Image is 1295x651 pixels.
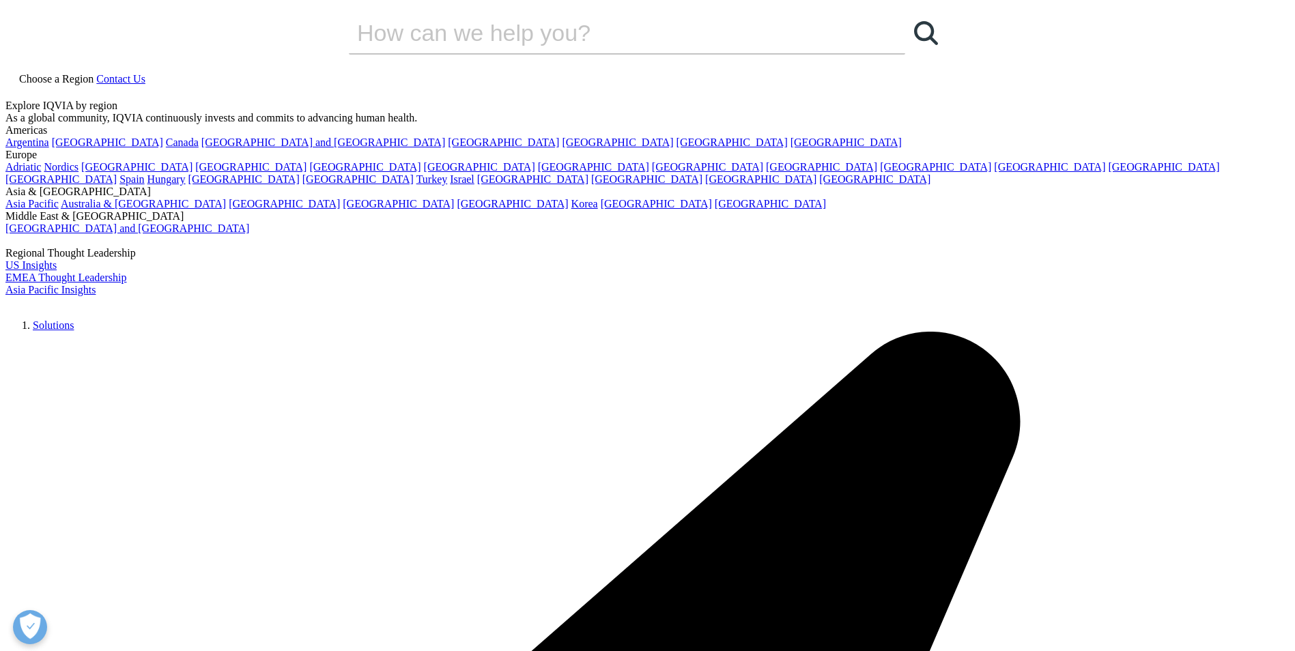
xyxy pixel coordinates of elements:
a: [GEOGRAPHIC_DATA] [343,198,454,209]
div: Explore IQVIA by region [5,100,1290,112]
a: [GEOGRAPHIC_DATA] [229,198,340,209]
a: [GEOGRAPHIC_DATA] [81,161,193,173]
a: [GEOGRAPHIC_DATA] and [GEOGRAPHIC_DATA] [5,222,249,234]
a: [GEOGRAPHIC_DATA] [477,173,588,185]
a: [GEOGRAPHIC_DATA] [880,161,991,173]
button: Open Preferences [13,610,47,644]
a: [GEOGRAPHIC_DATA] [448,136,559,148]
a: [GEOGRAPHIC_DATA] [195,161,307,173]
a: [GEOGRAPHIC_DATA] [601,198,712,209]
a: Spain [119,173,144,185]
span: Choose a Region [19,73,94,85]
a: Canada [166,136,199,148]
div: Middle East & [GEOGRAPHIC_DATA] [5,210,1290,222]
a: [GEOGRAPHIC_DATA] [5,173,117,185]
a: Hungary [147,173,186,185]
input: Search [349,12,866,53]
a: [GEOGRAPHIC_DATA] [652,161,763,173]
a: Argentina [5,136,49,148]
a: [GEOGRAPHIC_DATA] [562,136,673,148]
a: [GEOGRAPHIC_DATA] [994,161,1105,173]
a: [GEOGRAPHIC_DATA] [819,173,930,185]
a: Asia Pacific Insights [5,284,96,295]
a: [GEOGRAPHIC_DATA] [766,161,877,173]
svg: Search [914,21,938,45]
a: Korea [571,198,598,209]
a: [GEOGRAPHIC_DATA] [538,161,649,173]
a: Solutions [33,319,74,331]
a: [GEOGRAPHIC_DATA] [677,136,788,148]
a: [GEOGRAPHIC_DATA] [302,173,414,185]
a: [GEOGRAPHIC_DATA] and [GEOGRAPHIC_DATA] [201,136,445,148]
a: [GEOGRAPHIC_DATA] [188,173,300,185]
a: US Insights [5,259,57,271]
div: Americas [5,124,1290,136]
a: [GEOGRAPHIC_DATA] [309,161,421,173]
div: Europe [5,149,1290,161]
div: Regional Thought Leadership [5,247,1290,259]
a: Israel [450,173,474,185]
a: [GEOGRAPHIC_DATA] [705,173,816,185]
a: Contact Us [96,73,145,85]
a: [GEOGRAPHIC_DATA] [591,173,702,185]
a: [GEOGRAPHIC_DATA] [52,136,163,148]
a: Turkey [416,173,448,185]
a: [GEOGRAPHIC_DATA] [457,198,568,209]
a: [GEOGRAPHIC_DATA] [424,161,535,173]
div: Asia & [GEOGRAPHIC_DATA] [5,186,1290,198]
a: [GEOGRAPHIC_DATA] [1108,161,1219,173]
a: [GEOGRAPHIC_DATA] [715,198,826,209]
a: EMEA Thought Leadership [5,272,126,283]
a: Australia & [GEOGRAPHIC_DATA] [61,198,226,209]
a: Asia Pacific [5,198,59,209]
a: [GEOGRAPHIC_DATA] [791,136,902,148]
div: As a global community, IQVIA continuously invests and commits to advancing human health. [5,112,1290,124]
a: Nordics [44,161,79,173]
a: Search [905,12,946,53]
a: Adriatic [5,161,41,173]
